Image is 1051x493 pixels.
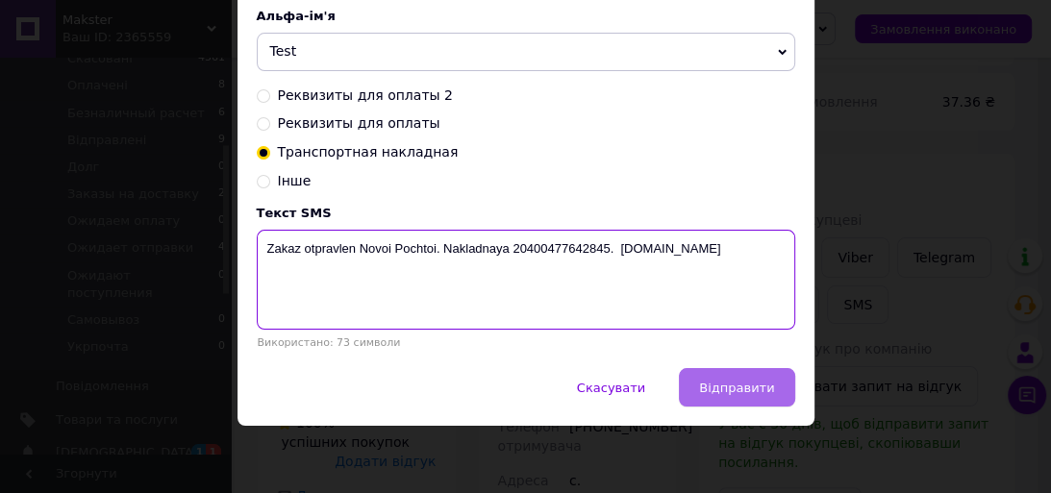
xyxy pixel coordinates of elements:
button: Відправити [679,368,794,407]
span: Відправити [699,381,774,395]
textarea: Zakaz otpravlen Novoi Pochtoi. Nakladnaya 20400477642845. [DOMAIN_NAME] [257,230,795,330]
span: Реквизиты для оплаты [278,115,440,131]
span: Скасувати [577,381,645,395]
span: Транспортная накладная [278,144,459,160]
span: Реквизиты для оплаты 2 [278,87,453,103]
div: Використано: 73 символи [257,336,795,349]
span: Інше [278,173,312,188]
div: Текст SMS [257,206,795,220]
button: Скасувати [557,368,665,407]
span: Альфа-ім'я [257,9,336,23]
span: Test [270,43,297,59]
